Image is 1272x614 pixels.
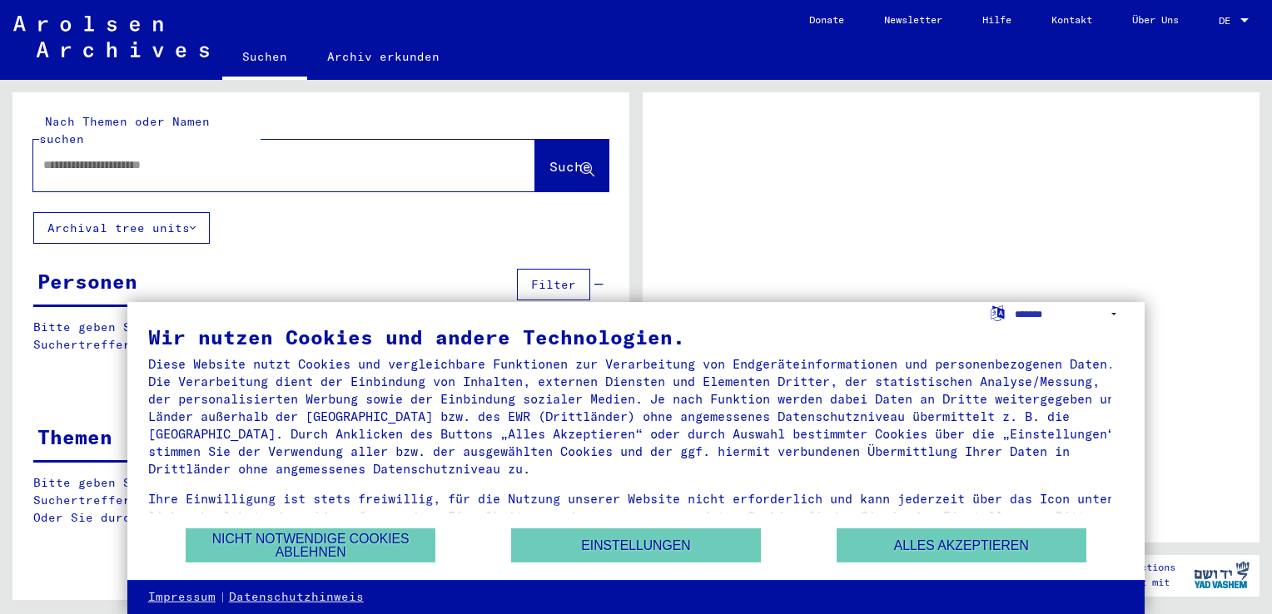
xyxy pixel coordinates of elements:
[511,528,761,562] button: Einstellungen
[33,319,608,354] p: Bitte geben Sie einen Suchbegriff ein oder nutzen Sie die Filter, um Suchertreffer zu erhalten.
[1190,554,1253,596] img: yv_logo.png
[13,16,209,57] img: Arolsen_neg.svg
[989,305,1006,320] label: Sprache auswählen
[229,589,364,606] a: Datenschutzhinweis
[148,327,1124,347] div: Wir nutzen Cookies und andere Technologien.
[37,266,137,296] div: Personen
[186,528,435,562] button: Nicht notwendige Cookies ablehnen
[1219,15,1237,27] span: DE
[535,140,609,191] button: Suche
[148,490,1124,542] div: Ihre Einwilligung ist stets freiwillig, für die Nutzung unserer Website nicht erforderlich und ka...
[549,158,591,175] span: Suche
[517,269,590,300] button: Filter
[148,589,216,606] a: Impressum
[307,37,460,77] a: Archiv erkunden
[1015,302,1124,326] select: Sprache auswählen
[148,355,1124,478] div: Diese Website nutzt Cookies und vergleichbare Funktionen zur Verarbeitung von Endgeräteinformatio...
[37,422,112,452] div: Themen
[837,528,1086,562] button: Alles akzeptieren
[39,114,210,146] mat-label: Nach Themen oder Namen suchen
[222,37,307,80] a: Suchen
[33,474,609,527] p: Bitte geben Sie einen Suchbegriff ein oder nutzen Sie die Filter, um Suchertreffer zu erhalten. O...
[531,277,576,292] span: Filter
[33,212,210,244] button: Archival tree units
